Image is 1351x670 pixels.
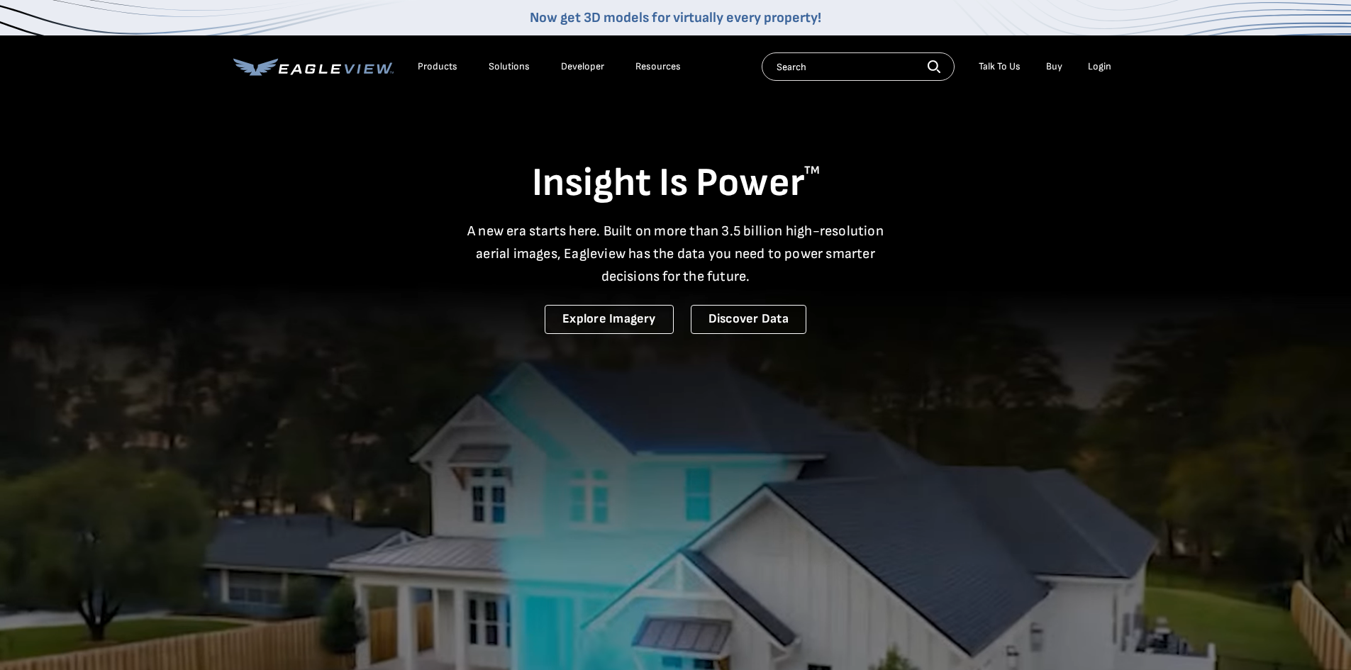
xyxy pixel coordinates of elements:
[691,305,806,334] a: Discover Data
[530,9,821,26] a: Now get 3D models for virtually every property!
[233,159,1118,208] h1: Insight Is Power
[979,60,1021,73] div: Talk To Us
[1046,60,1062,73] a: Buy
[459,220,893,288] p: A new era starts here. Built on more than 3.5 billion high-resolution aerial images, Eagleview ha...
[561,60,604,73] a: Developer
[489,60,530,73] div: Solutions
[545,305,674,334] a: Explore Imagery
[1088,60,1111,73] div: Login
[418,60,457,73] div: Products
[635,60,681,73] div: Resources
[804,164,820,177] sup: TM
[762,52,955,81] input: Search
